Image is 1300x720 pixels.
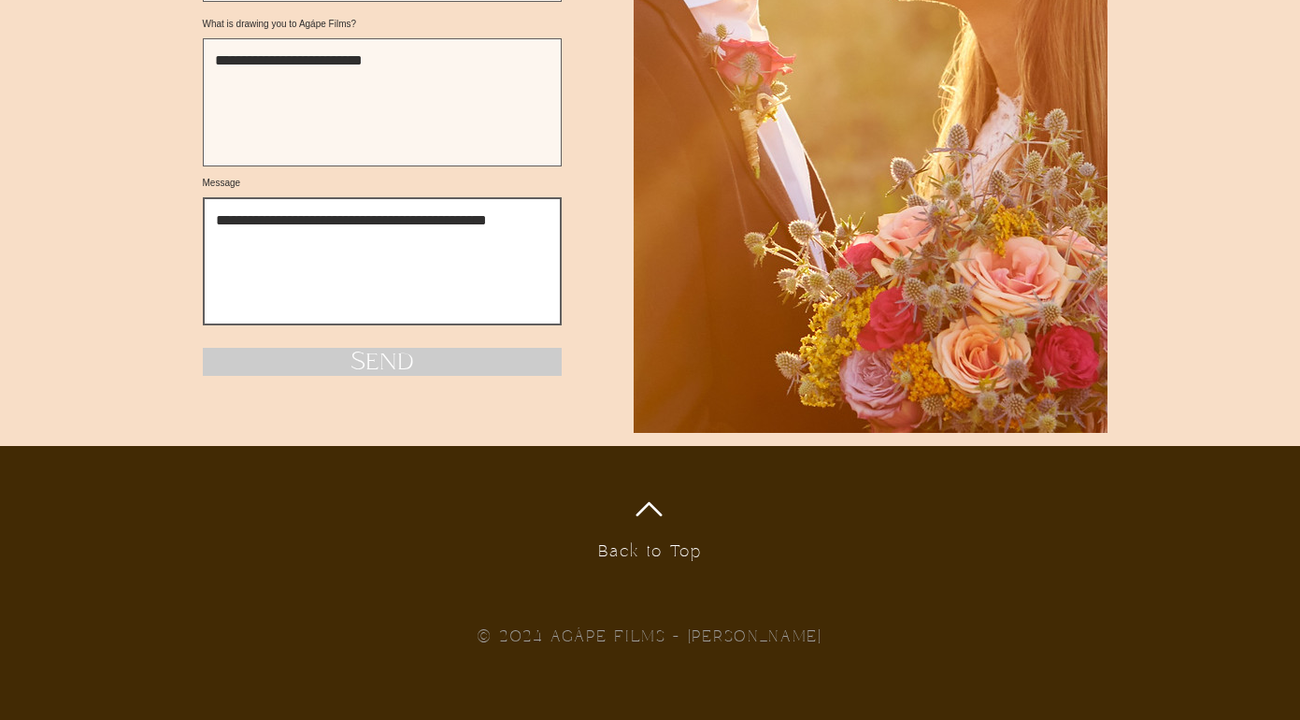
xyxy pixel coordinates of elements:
label: Message [203,179,562,188]
label: What is drawing you to Agápe Films? [203,20,562,29]
button: Send [203,348,562,376]
span: © 2024 AGÁPE FILMS - [PERSON_NAME] [477,627,822,647]
a: Back to Top [598,542,702,562]
span: Send [350,344,414,380]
